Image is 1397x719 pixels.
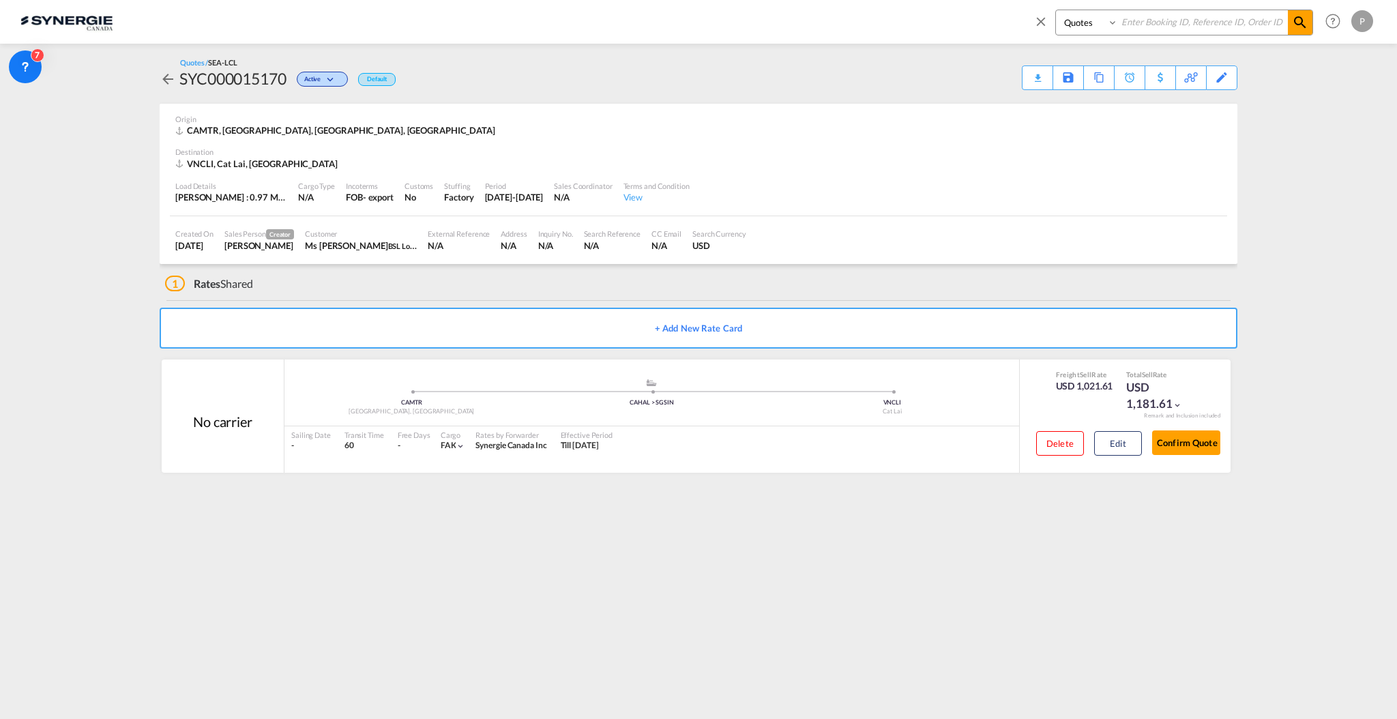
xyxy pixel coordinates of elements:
md-icon: icon-magnify [1292,14,1308,31]
div: Ms Emily [305,239,417,252]
span: icon-magnify [1288,10,1312,35]
button: Delete [1036,431,1084,456]
div: Freight Rate [1056,370,1113,379]
span: Help [1321,10,1344,33]
md-icon: icon-chevron-down [324,76,340,84]
div: Save As Template [1053,66,1083,89]
md-icon: icon-arrow-left [160,71,176,87]
span: Sell [1080,370,1091,379]
div: [GEOGRAPHIC_DATA], [GEOGRAPHIC_DATA] [291,407,531,416]
div: Change Status Here [297,72,348,87]
div: No [405,191,433,203]
div: N/A [501,239,527,252]
div: Terms and Condition [623,181,690,191]
div: External Reference [428,229,490,239]
div: Total Rate [1126,370,1194,379]
md-icon: icon-download [1029,68,1046,78]
div: Created On [175,229,214,239]
span: Till [DATE] [561,440,599,450]
div: Cargo Type [298,181,335,191]
div: Inquiry No. [538,229,573,239]
div: USD [692,239,746,252]
div: Help [1321,10,1351,34]
div: CAMTR [291,398,531,407]
button: Confirm Quote [1152,430,1220,455]
div: 1 Oct 2025 [175,239,214,252]
div: Search Reference [584,229,641,239]
div: [PERSON_NAME] : 0.97 MT | Volumetric Wt : 10.75 CBM | Chargeable Wt : 10.75 W/M [175,191,287,203]
div: USD 1,181.61 [1126,379,1194,412]
span: Creator [266,229,294,239]
div: Sales Person [224,229,294,239]
md-icon: icon-close [1033,14,1048,29]
div: CAHAL > SGSIN [531,398,771,407]
button: Edit [1094,431,1142,456]
div: Quote PDF is not available at this time [1029,66,1046,78]
div: - [398,440,400,452]
div: - [291,440,331,452]
div: Address [501,229,527,239]
div: P [1351,10,1373,32]
span: Active [304,75,324,88]
div: Sales Coordinator [554,181,612,191]
span: Rates [194,277,221,290]
span: FAK [441,440,456,450]
div: icon-arrow-left [160,68,179,89]
div: FOB [346,191,363,203]
div: Sailing Date [291,430,331,440]
div: Cat Lai [772,407,1012,416]
div: Quotes /SEA-LCL [180,57,237,68]
div: 60 [344,440,384,452]
div: Pablo Gomez Saldarriaga [224,239,294,252]
md-icon: icon-chevron-down [1173,400,1182,410]
div: Default [358,73,396,86]
div: CAMTR, Montreal, QC, Americas [175,124,499,136]
span: SEA-LCL [208,58,237,67]
div: No carrier [193,412,252,431]
button: + Add New Rate Card [160,308,1237,349]
div: Rates by Forwarder [475,430,546,440]
md-icon: icon-chevron-down [456,441,465,451]
div: N/A [538,239,573,252]
div: Customer [305,229,417,239]
span: Synergie Canada Inc [475,440,546,450]
div: SYC000015170 [179,68,286,89]
div: Shared [165,276,253,291]
div: Transit Time [344,430,384,440]
div: Effective Period [561,430,613,440]
div: CC Email [651,229,681,239]
div: VNCLI, Cat Lai, Americas [175,158,341,170]
div: Free Days [398,430,430,440]
div: Search Currency [692,229,746,239]
div: N/A [584,239,641,252]
div: VNCLI [772,398,1012,407]
div: View [623,191,690,203]
span: BSL Logistics [388,240,431,251]
div: Change Status Here [286,68,351,89]
div: USD 1,021.61 [1056,379,1113,393]
span: CAMTR, [GEOGRAPHIC_DATA], [GEOGRAPHIC_DATA], [GEOGRAPHIC_DATA] [187,125,495,136]
md-icon: assets/icons/custom/ship-fill.svg [643,379,660,386]
div: N/A [554,191,612,203]
div: Incoterms [346,181,394,191]
div: Load Details [175,181,287,191]
input: Enter Booking ID, Reference ID, Order ID [1118,10,1288,34]
span: 1 [165,276,185,291]
div: Destination [175,147,1222,157]
div: Remark and Inclusion included [1134,412,1231,420]
div: N/A [428,239,490,252]
div: Synergie Canada Inc [475,440,546,452]
div: Customs [405,181,433,191]
div: N/A [651,239,681,252]
img: 1f56c880d42311ef80fc7dca854c8e59.png [20,6,113,37]
div: Factory Stuffing [444,191,473,203]
div: N/A [298,191,335,203]
div: Till 31 Oct 2025 [561,440,599,452]
div: - export [363,191,394,203]
span: icon-close [1033,10,1055,42]
div: Cargo [441,430,466,440]
div: Origin [175,114,1222,124]
div: Period [485,181,544,191]
div: Stuffing [444,181,473,191]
